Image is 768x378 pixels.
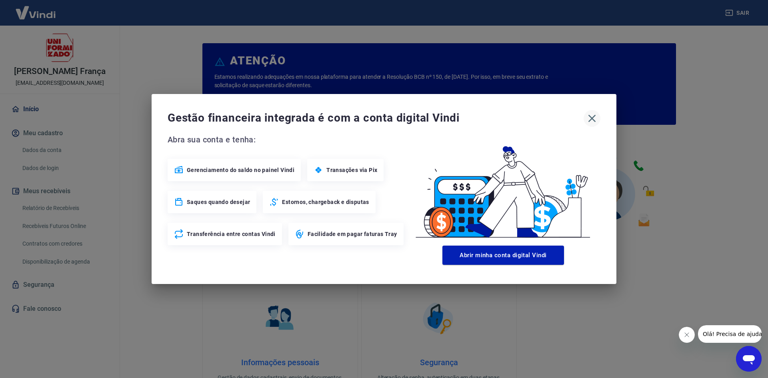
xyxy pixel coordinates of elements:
[736,346,762,372] iframe: Botão para abrir a janela de mensagens
[698,325,762,343] iframe: Mensagem da empresa
[187,166,294,174] span: Gerenciamento do saldo no painel Vindi
[326,166,377,174] span: Transações via Pix
[168,133,406,146] span: Abra sua conta e tenha:
[679,327,695,343] iframe: Fechar mensagem
[187,230,276,238] span: Transferência entre contas Vindi
[308,230,397,238] span: Facilidade em pagar faturas Tray
[187,198,250,206] span: Saques quando desejar
[282,198,369,206] span: Estornos, chargeback e disputas
[5,6,67,12] span: Olá! Precisa de ajuda?
[168,110,584,126] span: Gestão financeira integrada é com a conta digital Vindi
[406,133,600,242] img: Good Billing
[442,246,564,265] button: Abrir minha conta digital Vindi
